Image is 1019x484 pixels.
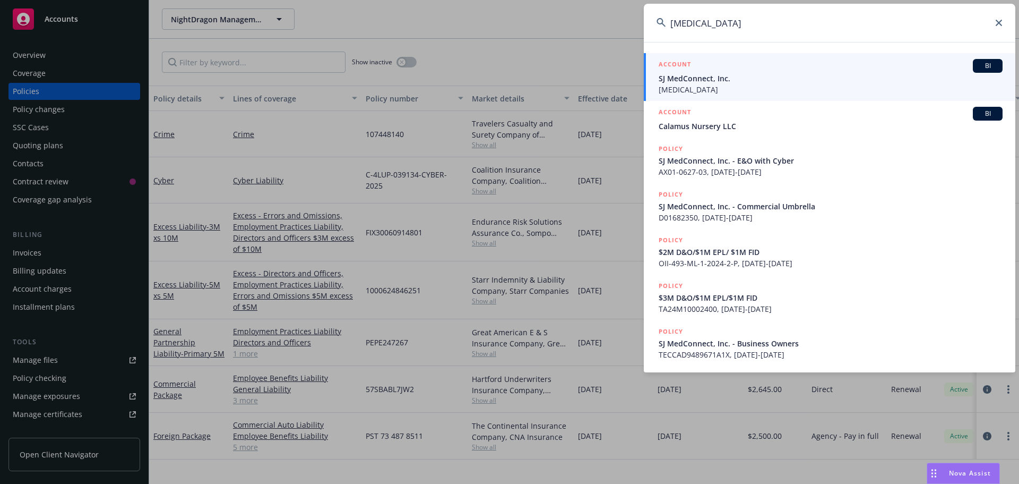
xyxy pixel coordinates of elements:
span: Calamus Nursery LLC [659,121,1003,132]
a: ACCOUNTBISJ MedConnect, Inc.[MEDICAL_DATA] [644,53,1015,101]
a: POLICYSJ MedConnect, Inc. - E&O with CyberAX01-0627-03, [DATE]-[DATE] [644,138,1015,183]
h5: ACCOUNT [659,107,691,120]
h5: POLICY [659,281,683,291]
h5: POLICY [659,235,683,245]
span: SJ MedConnect, Inc. - Business Owners [659,338,1003,349]
span: OII-493-ML-1-2024-2-P, [DATE]-[DATE] [659,258,1003,269]
h5: ACCOUNT [659,59,691,72]
div: Drag to move [927,463,940,483]
span: D01682350, [DATE]-[DATE] [659,212,1003,223]
a: POLICYSJ MedConnect, Inc. - Commercial UmbrellaD01682350, [DATE]-[DATE] [644,183,1015,229]
span: TA24M10002400, [DATE]-[DATE] [659,303,1003,315]
span: $2M D&O/$1M EPL/ $1M FID [659,247,1003,258]
h5: POLICY [659,326,683,337]
span: SJ MedConnect, Inc. - Commercial Umbrella [659,201,1003,212]
button: Nova Assist [927,463,1000,484]
h5: POLICY [659,189,683,200]
a: POLICY$2M D&O/$1M EPL/ $1M FIDOII-493-ML-1-2024-2-P, [DATE]-[DATE] [644,229,1015,275]
span: SJ MedConnect, Inc. - E&O with Cyber [659,155,1003,166]
span: TECCAD9489671A1X, [DATE]-[DATE] [659,349,1003,360]
span: [MEDICAL_DATA] [659,84,1003,95]
a: ACCOUNTBICalamus Nursery LLC [644,101,1015,138]
h5: POLICY [659,143,683,154]
span: $3M D&O/$1M EPL/$1M FID [659,292,1003,303]
span: AX01-0627-03, [DATE]-[DATE] [659,166,1003,177]
a: POLICY$3M D&O/$1M EPL/$1M FIDTA24M10002400, [DATE]-[DATE] [644,275,1015,320]
a: POLICYSJ MedConnect, Inc. - Business OwnersTECCAD9489671A1X, [DATE]-[DATE] [644,320,1015,366]
span: Nova Assist [949,469,991,478]
span: SJ MedConnect, Inc. [659,73,1003,84]
input: Search... [644,4,1015,42]
span: BI [977,61,998,71]
span: BI [977,109,998,118]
